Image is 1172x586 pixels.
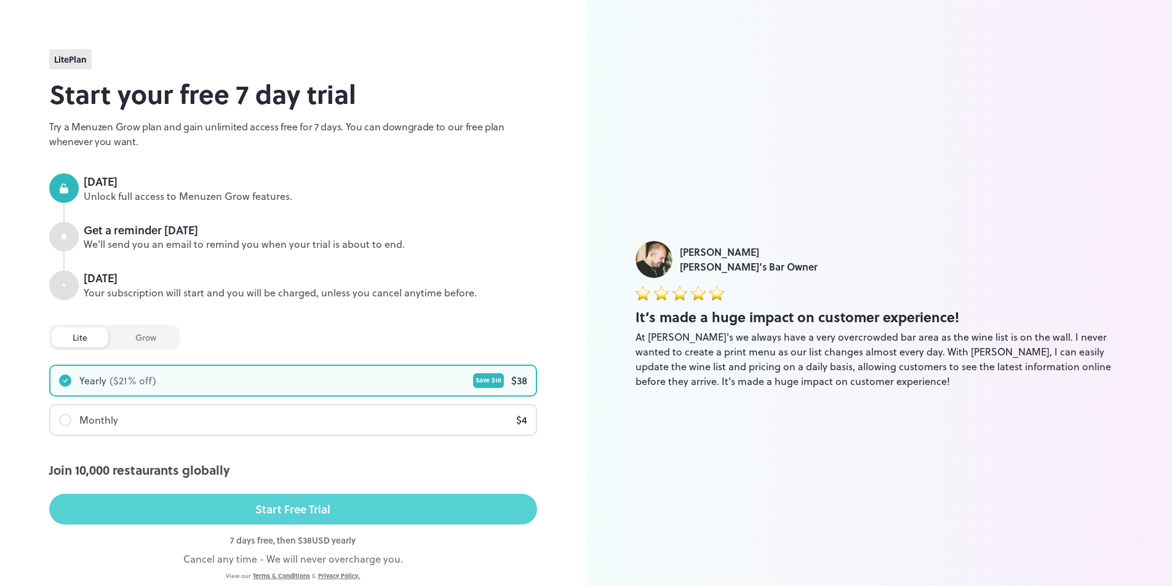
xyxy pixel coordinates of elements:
div: [DATE] [84,173,537,189]
div: It’s made a huge impact on customer experience! [636,307,1123,327]
a: Terms & Conditions [253,571,310,580]
div: [DATE] [84,270,537,286]
div: At [PERSON_NAME]'s we always have a very overcrowded bar area as the wine list is on the wall. I ... [636,330,1123,389]
div: Get a reminder [DATE] [84,222,537,238]
div: grow [114,327,177,347]
p: Try a Menuzen Grow plan and gain unlimited access free for 7 days. You can downgrade to our free ... [49,119,537,149]
div: Save $ 10 [473,373,504,388]
div: ($ 21 % off) [110,373,156,388]
a: Privacy Policy. [318,571,360,580]
button: Start Free Trial [49,494,537,525]
img: star [636,285,650,300]
h2: Start your free 7 day trial [49,74,537,113]
div: Start Free Trial [255,500,330,518]
img: star [654,285,669,300]
div: [PERSON_NAME]’s Bar Owner [680,259,818,274]
img: star [691,285,706,300]
div: Your subscription will start and you will be charged, unless you cancel anytime before. [84,286,537,300]
div: Join 10,000 restaurants globally [49,461,537,479]
div: Cancel any time - We will never overcharge you. [49,552,537,566]
div: View our & [49,571,537,580]
div: Unlock full access to Menuzen Grow features. [84,189,537,204]
div: $ 4 [516,413,527,427]
div: Yearly [79,373,106,388]
div: [PERSON_NAME] [680,245,818,259]
img: Luke Foyle [636,241,672,278]
span: lite Plan [54,53,87,66]
div: Monthly [79,413,118,427]
img: star [709,285,724,300]
img: star [672,285,687,300]
div: 7 days free, then $ 38 USD yearly [49,534,537,547]
div: We’ll send you an email to remind you when your trial is about to end. [84,237,537,251]
div: $ 38 [511,373,527,388]
div: lite [52,327,108,347]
